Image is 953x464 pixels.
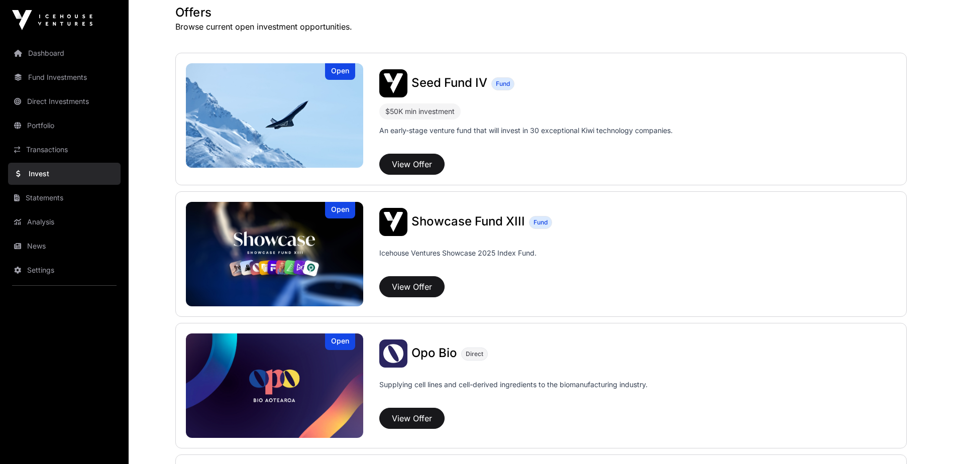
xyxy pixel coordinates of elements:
p: Supplying cell lines and cell-derived ingredients to the biomanufacturing industry. [379,380,648,390]
h1: Offers [175,5,907,21]
button: View Offer [379,276,445,297]
a: Dashboard [8,42,121,64]
p: Icehouse Ventures Showcase 2025 Index Fund. [379,248,537,258]
iframe: Chat Widget [903,416,953,464]
span: Showcase Fund XIII [411,214,525,228]
div: $50K min investment [379,103,461,120]
button: View Offer [379,408,445,429]
img: Opo Bio [379,339,407,368]
img: Seed Fund IV [186,63,364,168]
img: Seed Fund IV [379,69,407,97]
span: Opo Bio [411,345,457,360]
button: View Offer [379,154,445,175]
img: Showcase Fund XIII [186,202,364,306]
a: News [8,235,121,257]
a: Direct Investments [8,90,121,112]
a: Settings [8,259,121,281]
div: Open [325,202,355,218]
a: Seed Fund IV [411,77,487,90]
div: $50K min investment [385,105,455,118]
p: An early-stage venture fund that will invest in 30 exceptional Kiwi technology companies. [379,126,673,136]
a: Transactions [8,139,121,161]
a: Showcase Fund XIII [411,215,525,228]
img: Icehouse Ventures Logo [12,10,92,30]
p: Browse current open investment opportunities. [175,21,907,33]
a: Fund Investments [8,66,121,88]
span: Seed Fund IV [411,75,487,90]
div: Open [325,63,355,80]
a: Opo BioOpen [186,333,364,438]
a: Analysis [8,211,121,233]
a: Statements [8,187,121,209]
img: Opo Bio [186,333,364,438]
span: Direct [466,350,483,358]
span: Fund [534,218,548,226]
a: Seed Fund IVOpen [186,63,364,168]
span: Fund [496,80,510,88]
a: Portfolio [8,114,121,137]
a: Invest [8,163,121,185]
img: Showcase Fund XIII [379,208,407,236]
a: Opo Bio [411,347,457,360]
a: Showcase Fund XIIIOpen [186,202,364,306]
div: Open [325,333,355,350]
